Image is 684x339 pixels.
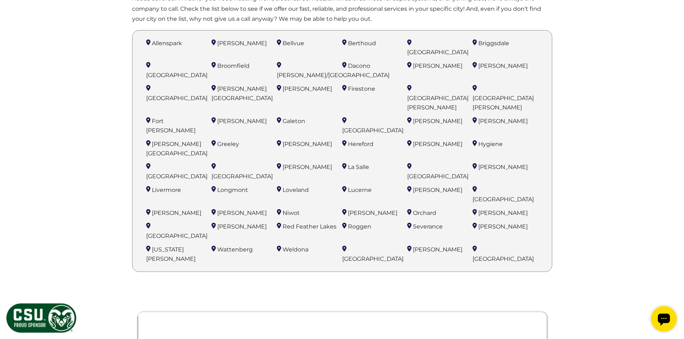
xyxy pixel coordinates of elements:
div: Open chat widget [3,3,29,29]
span: [PERSON_NAME] [413,118,462,124]
span: [GEOGRAPHIC_DATA] [473,255,534,262]
span: Hereford [348,141,373,147]
span: Bellvue [283,40,304,47]
span: [GEOGRAPHIC_DATA][PERSON_NAME] [473,95,534,111]
span: [PERSON_NAME] [413,246,462,253]
span: Niwot [283,209,300,216]
span: [GEOGRAPHIC_DATA] [407,49,469,56]
span: Orchard [413,209,436,216]
span: [PERSON_NAME] [413,62,462,69]
span: [GEOGRAPHIC_DATA] [146,95,208,102]
span: [US_STATE] [PERSON_NAME] [146,246,196,262]
span: Dacono [348,62,370,69]
span: Loveland [283,187,309,193]
span: [PERSON_NAME] [478,118,528,124]
span: [PERSON_NAME] [348,209,397,216]
span: [GEOGRAPHIC_DATA] [473,196,534,203]
span: [GEOGRAPHIC_DATA] [146,173,208,180]
span: [PERSON_NAME] [217,223,267,230]
span: Greeley [217,141,239,147]
span: Severance [413,223,443,230]
span: [GEOGRAPHIC_DATA][PERSON_NAME] [407,95,469,111]
span: [PERSON_NAME] [217,118,267,124]
span: Galeton [283,118,305,124]
span: Lucerne [348,187,372,193]
span: Allenspark [152,40,182,47]
span: [PERSON_NAME] [283,164,332,170]
span: [PERSON_NAME] [413,187,462,193]
span: La Salle [348,164,369,170]
span: [PERSON_NAME] [413,141,462,147]
span: Briggsdale [478,40,509,47]
span: [GEOGRAPHIC_DATA] [146,72,208,79]
span: Broomfield [217,62,250,69]
span: [PERSON_NAME] [152,209,201,216]
span: [PERSON_NAME] [478,62,528,69]
span: [PERSON_NAME] [478,209,528,216]
span: Hygiene [478,141,503,147]
span: [GEOGRAPHIC_DATA] [407,173,469,180]
span: [PERSON_NAME]/[GEOGRAPHIC_DATA] [277,72,390,79]
span: Berthoud [348,40,376,47]
span: [PERSON_NAME] [478,223,528,230]
span: Longmont [217,187,248,193]
span: [PERSON_NAME] [283,85,332,92]
span: Weldona [283,246,308,253]
span: [PERSON_NAME][GEOGRAPHIC_DATA] [146,141,208,157]
span: Livermore [152,187,181,193]
span: [PERSON_NAME] [283,141,332,147]
span: [GEOGRAPHIC_DATA] [211,173,273,180]
span: Wattenberg [217,246,253,253]
span: Red Feather Lakes [283,223,336,230]
span: [PERSON_NAME] [478,164,528,170]
span: [GEOGRAPHIC_DATA] [146,232,208,239]
img: CSU Sponsor Badge [5,302,77,334]
span: Firestone [348,85,375,92]
span: [PERSON_NAME] [217,40,267,47]
span: [GEOGRAPHIC_DATA] [342,255,404,262]
span: [PERSON_NAME][GEOGRAPHIC_DATA] [211,85,273,102]
span: [GEOGRAPHIC_DATA] [342,127,404,134]
span: [PERSON_NAME] [217,209,267,216]
span: Roggen [348,223,371,230]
